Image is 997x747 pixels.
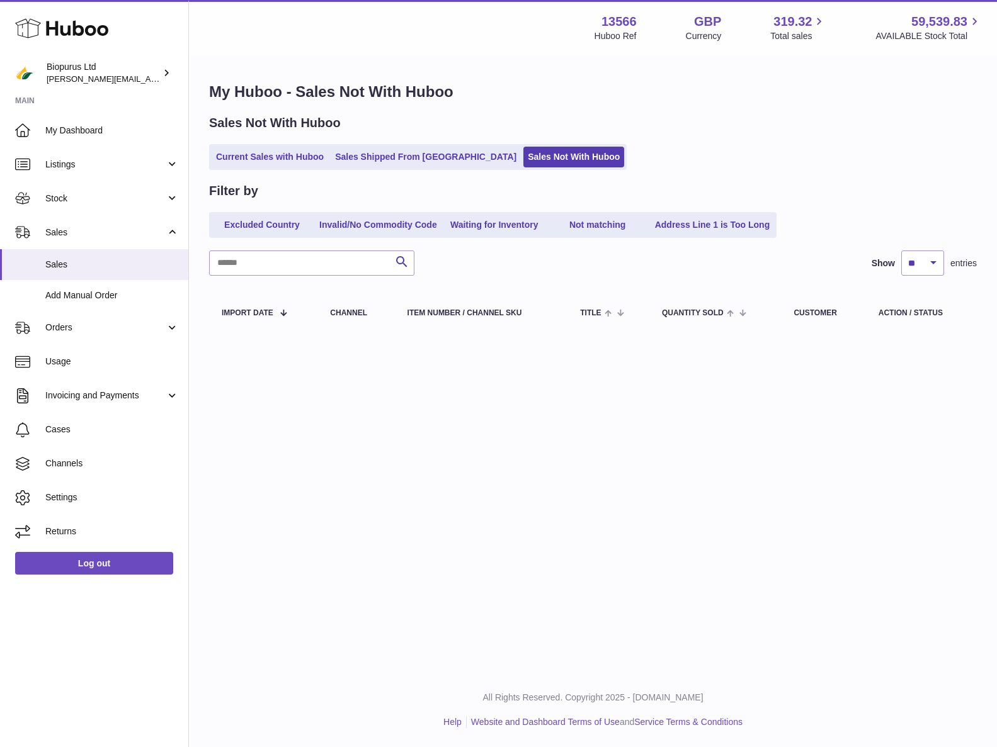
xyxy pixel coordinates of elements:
[45,289,179,301] span: Add Manual Order
[15,64,34,82] img: peter@biopurus.co.uk
[407,309,555,317] div: Item Number / Channel SKU
[47,61,160,85] div: Biopurus Ltd
[45,491,179,503] span: Settings
[222,309,273,317] span: Import date
[794,309,853,317] div: Customer
[601,13,637,30] strong: 13566
[209,82,977,102] h1: My Huboo - Sales Not With Huboo
[45,458,179,469] span: Channels
[209,183,258,199] h2: Filter by
[45,259,179,271] span: Sales
[45,125,179,137] span: My Dashboard
[872,257,895,269] label: Show
[315,215,442,235] a: Invalid/No Commodity Code
[686,30,722,42] div: Currency
[950,257,977,269] span: entries
[662,309,724,317] span: Quantity Sold
[770,30,826,42] span: Total sales
[209,115,341,132] h2: Sales Not With Huboo
[547,215,648,235] a: Not matching
[773,13,812,30] span: 319.32
[467,716,743,728] li: and
[770,13,826,42] a: 319.32 Total sales
[580,309,601,317] span: Title
[45,356,179,368] span: Usage
[634,717,743,727] a: Service Terms & Conditions
[879,309,964,317] div: Action / Status
[212,215,312,235] a: Excluded Country
[45,322,166,334] span: Orders
[875,30,982,42] span: AVAILABLE Stock Total
[45,525,179,537] span: Returns
[443,717,462,727] a: Help
[875,13,982,42] a: 59,539.83 AVAILABLE Stock Total
[15,552,173,575] a: Log out
[331,147,521,167] a: Sales Shipped From [GEOGRAPHIC_DATA]
[694,13,721,30] strong: GBP
[45,424,179,435] span: Cases
[199,692,987,704] p: All Rights Reserved. Copyright 2025 - [DOMAIN_NAME]
[45,390,166,402] span: Invoicing and Payments
[45,159,166,171] span: Listings
[444,215,545,235] a: Waiting for Inventory
[911,13,967,30] span: 59,539.83
[651,215,775,235] a: Address Line 1 is Too Long
[45,227,166,239] span: Sales
[471,717,620,727] a: Website and Dashboard Terms of Use
[45,193,166,205] span: Stock
[330,309,382,317] div: Channel
[595,30,637,42] div: Huboo Ref
[47,74,253,84] span: [PERSON_NAME][EMAIL_ADDRESS][DOMAIN_NAME]
[523,147,624,167] a: Sales Not With Huboo
[212,147,328,167] a: Current Sales with Huboo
